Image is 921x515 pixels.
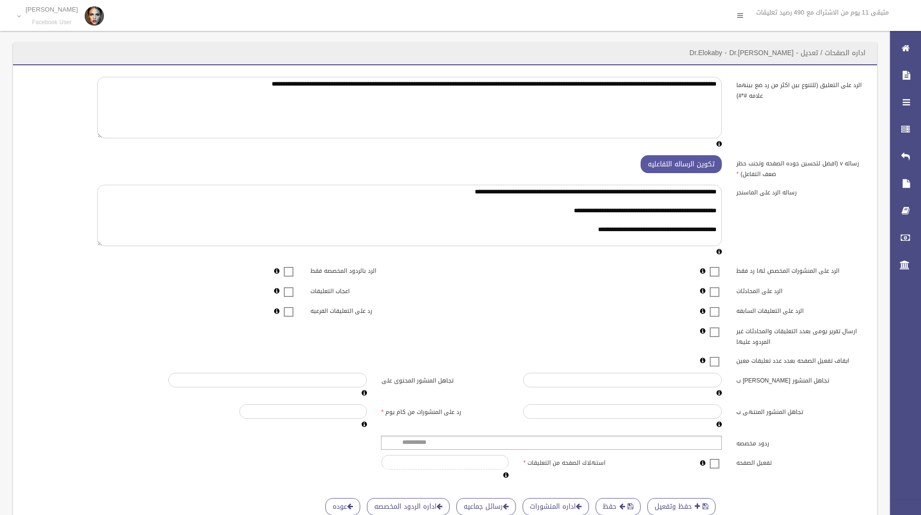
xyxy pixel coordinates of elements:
[729,155,871,179] label: رساله v (افضل لتحسين جوده الصفحه وتجنب حظر ضعف التفاعل)
[303,303,445,317] label: رد على التعليقات الفرعيه
[729,283,871,296] label: الرد على المحادثات
[303,263,445,277] label: الرد بالردود المخصصه فقط
[729,404,871,418] label: تجاهل المنشور المنتهى ب
[516,455,658,469] label: استهلاك الصفحه من التعليقات
[729,455,871,469] label: تفعيل الصفحه
[678,44,877,62] header: اداره الصفحات / تعديل - Dr.Elokaby - Dr.[PERSON_NAME]
[729,185,871,198] label: رساله الرد على الماسنجر
[729,353,871,366] label: ايقاف تفعيل الصفحه بعدد عدد تعليقات معين
[729,373,871,386] label: تجاهل المنشور [PERSON_NAME] ب
[729,436,871,449] label: ردود مخصصه
[729,77,871,101] label: الرد على التعليق (للتنوع بين اكثر من رد ضع بينهما علامه #*#)
[729,263,871,277] label: الرد على المنشورات المخصص لها رد فقط
[374,404,516,418] label: رد على المنشورات من كام يوم
[26,19,78,26] small: Facebook User
[303,283,445,296] label: اعجاب التعليقات
[729,323,871,347] label: ارسال تقرير يومى بعدد التعليقات والمحادثات غير المردود عليها
[374,373,516,386] label: تجاهل المنشور المحتوى على
[641,155,722,173] button: تكوين الرساله التفاعليه
[26,6,78,13] p: [PERSON_NAME]
[729,303,871,317] label: الرد على التعليقات السابقه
